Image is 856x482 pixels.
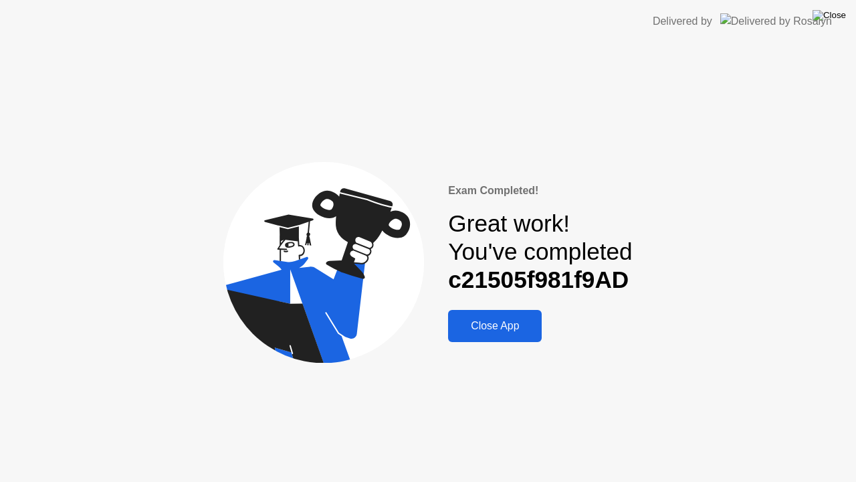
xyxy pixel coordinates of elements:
img: Close [813,10,846,21]
div: Exam Completed! [448,183,632,199]
img: Delivered by Rosalyn [720,13,832,29]
div: Close App [452,320,538,332]
b: c21505f981f9AD [448,266,629,293]
button: Close App [448,310,542,342]
div: Great work! You've completed [448,210,632,295]
div: Delivered by [653,13,712,29]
